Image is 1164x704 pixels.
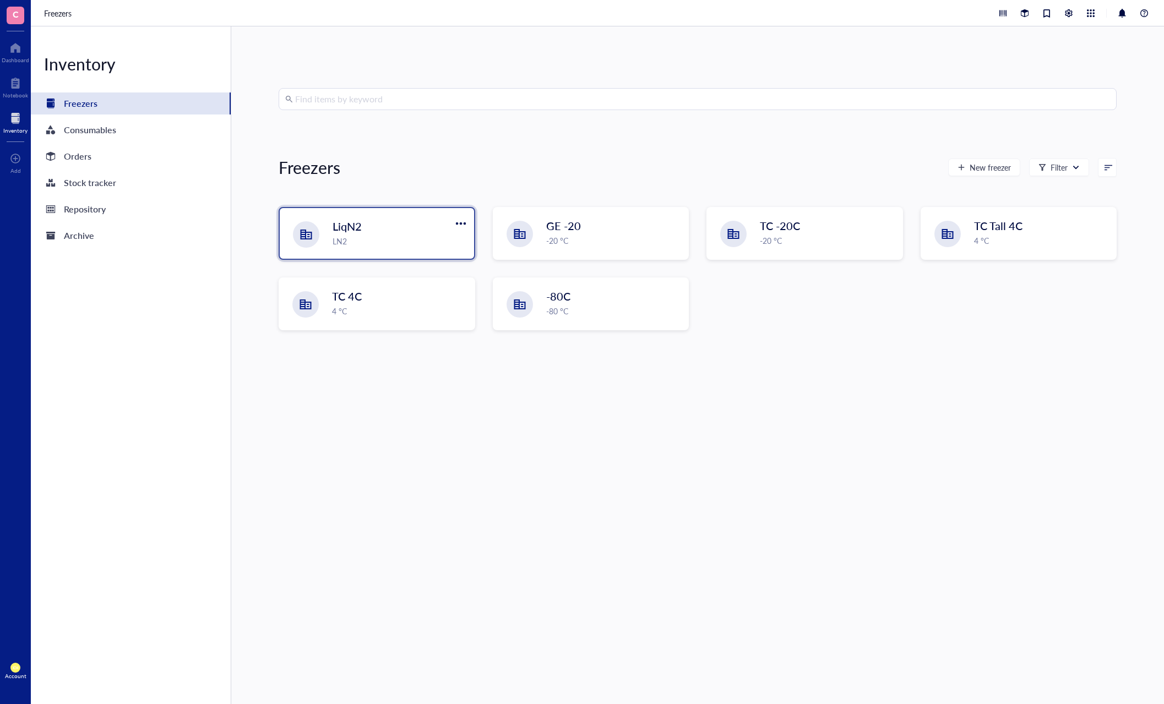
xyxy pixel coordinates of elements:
span: LiqN2 [333,219,362,234]
a: Inventory [3,110,28,134]
div: Notebook [3,92,28,99]
div: -80 °C [546,305,682,317]
span: C [13,7,19,21]
a: Notebook [3,74,28,99]
div: 4 °C [332,305,468,317]
div: Filter [1051,161,1068,173]
a: Repository [31,198,231,220]
span: TC 4C [332,288,362,304]
div: Freezers [279,156,340,178]
a: Archive [31,225,231,247]
span: KH [13,665,19,670]
div: Account [5,673,26,679]
a: Consumables [31,119,231,141]
button: New freezer [948,159,1020,176]
div: -20 °C [760,234,896,247]
div: Freezers [64,96,97,111]
div: Archive [64,228,94,243]
div: Inventory [3,127,28,134]
span: TC -20C [760,218,800,233]
span: TC Tall 4C [974,218,1022,233]
a: Freezers [31,92,231,114]
a: Dashboard [2,39,29,63]
div: Orders [64,149,91,164]
a: Orders [31,145,231,167]
div: LN2 [333,235,467,247]
a: Freezers [44,7,74,19]
div: Repository [64,201,106,217]
div: 4 °C [974,234,1110,247]
div: -20 °C [546,234,682,247]
span: New freezer [970,163,1011,172]
div: Dashboard [2,57,29,63]
span: GE -20 [546,218,581,233]
a: Stock tracker [31,172,231,194]
div: Add [10,167,21,174]
div: Inventory [31,53,231,75]
div: Consumables [64,122,116,138]
span: -80C [546,288,570,304]
div: Stock tracker [64,175,116,190]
